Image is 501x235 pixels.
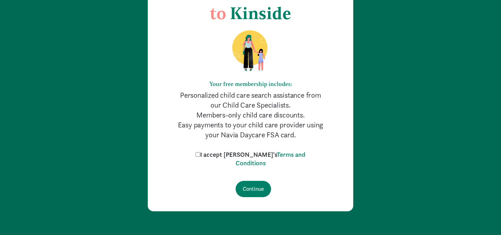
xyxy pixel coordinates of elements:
p: Members-only child care discounts. [176,110,325,120]
input: I accept [PERSON_NAME]'sTerms and Conditions [196,152,200,157]
label: I accept [PERSON_NAME]'s [194,150,307,167]
span: to [210,3,226,23]
h6: Your free membership includes: [176,81,325,87]
img: illustration-mom-daughter.png [224,30,278,72]
p: Easy payments to your child care provider using your Navia Daycare FSA card. [176,120,325,140]
input: Continue [236,181,271,197]
p: Personalized child care search assistance from our Child Care Specialists. [176,90,325,110]
span: Kinside [230,3,291,23]
a: Terms and Conditions [236,150,306,167]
